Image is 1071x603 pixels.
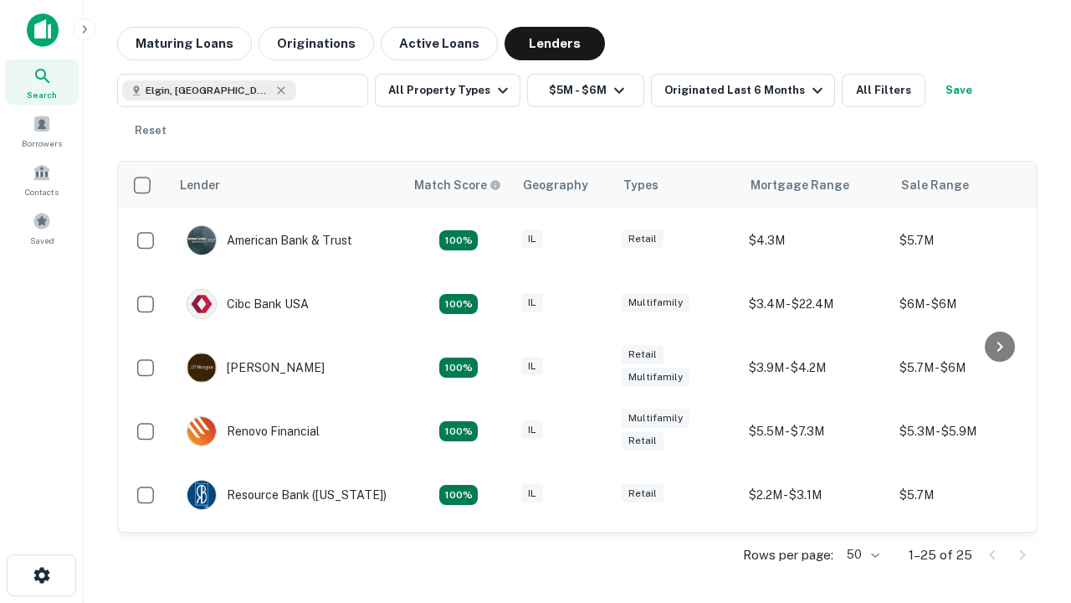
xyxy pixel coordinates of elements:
button: Reset [124,114,177,147]
a: Borrowers [5,108,79,153]
div: IL [521,357,543,376]
td: $5.7M - $6M [891,336,1042,399]
h6: Match Score [414,176,498,194]
td: $4M [740,527,891,590]
a: Contacts [5,157,79,202]
div: Retail [622,484,664,503]
td: $2.2M - $3.1M [740,463,891,527]
button: Originations [259,27,374,60]
div: Capitalize uses an advanced AI algorithm to match your search with the best lender. The match sco... [414,176,501,194]
button: Maturing Loans [117,27,252,60]
div: IL [521,420,543,440]
a: Saved [5,205,79,250]
div: Lender [180,175,220,195]
td: $5.7M [891,209,1042,272]
div: Matching Properties: 4, hasApolloMatch: undefined [439,358,478,378]
div: IL [521,484,543,503]
td: $5.7M [891,463,1042,527]
div: Multifamily [622,293,689,312]
button: Originated Last 6 Months [651,74,835,107]
th: Capitalize uses an advanced AI algorithm to match your search with the best lender. The match sco... [404,162,513,209]
th: Sale Range [891,162,1042,209]
div: Retail [622,229,664,249]
div: Matching Properties: 7, hasApolloMatch: undefined [439,230,478,250]
img: picture [187,417,216,446]
div: Renovo Financial [187,416,320,446]
div: American Bank & Trust [187,225,352,255]
button: $5M - $6M [527,74,644,107]
img: picture [187,290,216,318]
div: 50 [840,543,882,567]
div: Resource Bank ([US_STATE]) [187,480,387,510]
img: picture [187,353,216,382]
p: 1–25 of 25 [909,545,972,565]
td: $4.3M [740,209,891,272]
img: capitalize-icon.png [27,13,59,47]
span: Search [27,88,57,101]
th: Types [613,162,740,209]
div: IL [521,293,543,312]
div: Retail [622,431,664,451]
button: Active Loans [381,27,498,60]
p: Rows per page: [743,545,833,565]
div: Multifamily [622,409,689,428]
div: Multifamily [622,368,689,387]
a: Search [5,59,79,105]
td: $3.9M - $4.2M [740,336,891,399]
div: Sale Range [901,175,969,195]
td: $6M - $6M [891,272,1042,336]
div: Cibc Bank USA [187,289,309,319]
th: Lender [170,162,404,209]
td: $3.4M - $22.4M [740,272,891,336]
button: All Filters [842,74,925,107]
button: Save your search to get updates of matches that match your search criteria. [932,74,986,107]
th: Mortgage Range [740,162,891,209]
div: Geography [523,175,588,195]
div: Matching Properties: 4, hasApolloMatch: undefined [439,294,478,314]
div: Matching Properties: 4, hasApolloMatch: undefined [439,421,478,441]
span: Elgin, [GEOGRAPHIC_DATA], [GEOGRAPHIC_DATA] [146,83,271,98]
td: $5.3M - $5.9M [891,399,1042,463]
iframe: Chat Widget [987,415,1071,496]
div: Originated Last 6 Months [664,80,828,100]
div: Retail [622,345,664,364]
span: Borrowers [22,137,62,150]
td: $5.6M [891,527,1042,590]
button: All Property Types [375,74,520,107]
img: picture [187,226,216,255]
div: Matching Properties: 4, hasApolloMatch: undefined [439,485,478,505]
div: [PERSON_NAME] [187,353,325,383]
span: Saved [30,234,54,247]
div: IL [521,229,543,249]
div: Mortgage Range [751,175,849,195]
th: Geography [513,162,613,209]
button: Lenders [505,27,605,60]
td: $5.5M - $7.3M [740,399,891,463]
span: Contacts [25,185,59,198]
div: Types [623,175,658,195]
img: picture [187,481,216,509]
